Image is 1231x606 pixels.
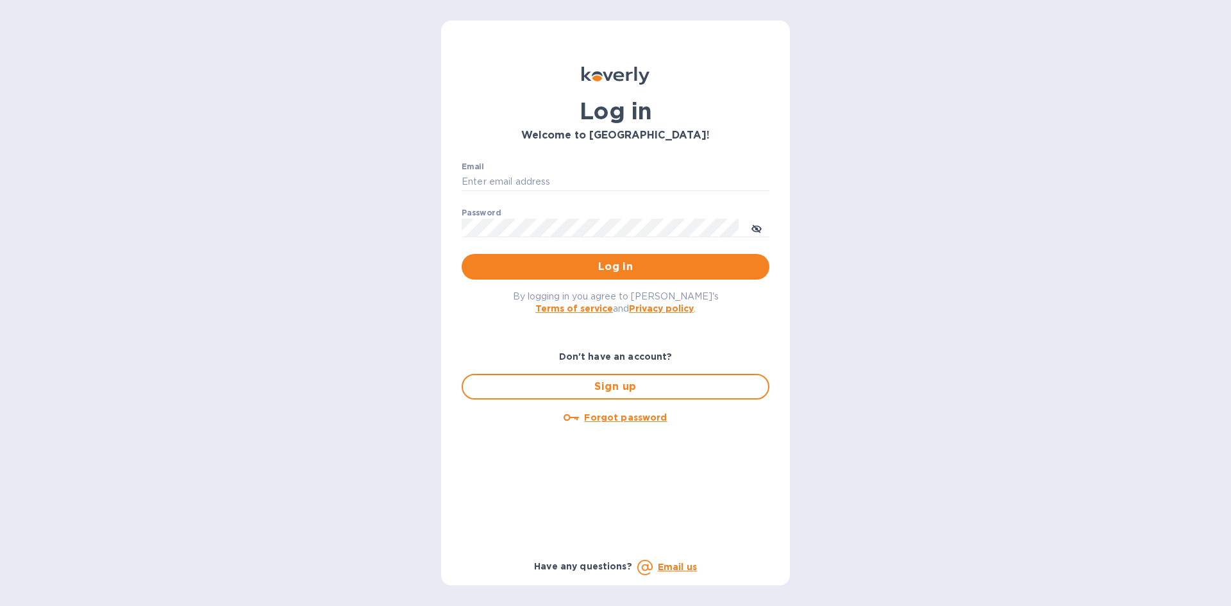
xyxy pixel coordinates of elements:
[513,291,719,314] span: By logging in you agree to [PERSON_NAME]'s and .
[462,173,769,192] input: Enter email address
[629,303,694,314] a: Privacy policy
[559,351,673,362] b: Don't have an account?
[462,163,484,171] label: Email
[658,562,697,572] a: Email us
[462,254,769,280] button: Log in
[473,379,758,394] span: Sign up
[584,412,667,423] u: Forgot password
[462,374,769,400] button: Sign up
[534,561,632,571] b: Have any questions?
[462,130,769,142] h3: Welcome to [GEOGRAPHIC_DATA]!
[582,67,649,85] img: Koverly
[744,215,769,240] button: toggle password visibility
[472,259,759,274] span: Log in
[462,209,501,217] label: Password
[462,97,769,124] h1: Log in
[535,303,613,314] a: Terms of service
